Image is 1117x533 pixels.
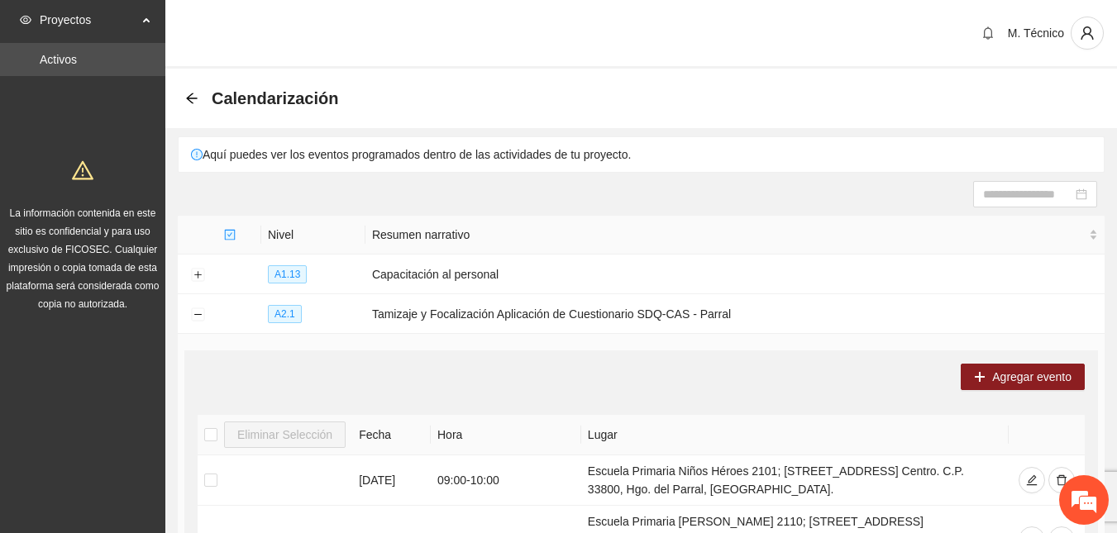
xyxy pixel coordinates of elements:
[40,53,77,66] a: Activos
[7,207,160,310] span: La información contenida en este sitio es confidencial y para uso exclusivo de FICOSEC. Cualquier...
[431,455,581,506] td: 09:00 - 10:00
[975,20,1001,46] button: bell
[1048,467,1075,493] button: delete
[191,308,204,321] button: Collapse row
[212,85,338,112] span: Calendarización
[1019,467,1045,493] button: edit
[268,265,307,283] span: A1.13
[365,294,1105,334] td: Tamizaje y Focalización Aplicación de Cuestionario SDQ-CAS - Parral
[974,371,986,384] span: plus
[581,415,1009,455] th: Lugar
[1056,474,1067,488] span: delete
[365,216,1105,255] th: Resumen narrativo
[992,368,1072,386] span: Agregar evento
[20,14,31,26] span: eye
[185,92,198,106] div: Back
[1026,474,1038,488] span: edit
[1072,26,1103,40] span: user
[179,137,1104,172] div: Aquí puedes ver los eventos programados dentro de las actividades de tu proyecto.
[352,455,431,506] td: [DATE]
[40,3,137,36] span: Proyectos
[224,421,346,448] button: Eliminar Selección
[1008,26,1064,40] span: M. Técnico
[365,255,1105,294] td: Capacitación al personal
[261,216,365,255] th: Nivel
[224,229,236,240] span: check-square
[372,226,1086,244] span: Resumen narrativo
[352,415,431,455] th: Fecha
[431,415,581,455] th: Hora
[72,159,93,181] span: warning
[976,26,1000,40] span: bell
[1071,17,1104,50] button: user
[961,364,1085,390] button: plusAgregar evento
[185,92,198,105] span: arrow-left
[191,149,203,160] span: exclamation-circle
[191,269,204,282] button: Expand row
[581,455,1009,506] td: Escuela Primaria Niños Héroes 2101; [STREET_ADDRESS] Centro. C.P. 33800, Hgo. del Parral, [GEOGRA...
[268,305,302,323] span: A2.1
